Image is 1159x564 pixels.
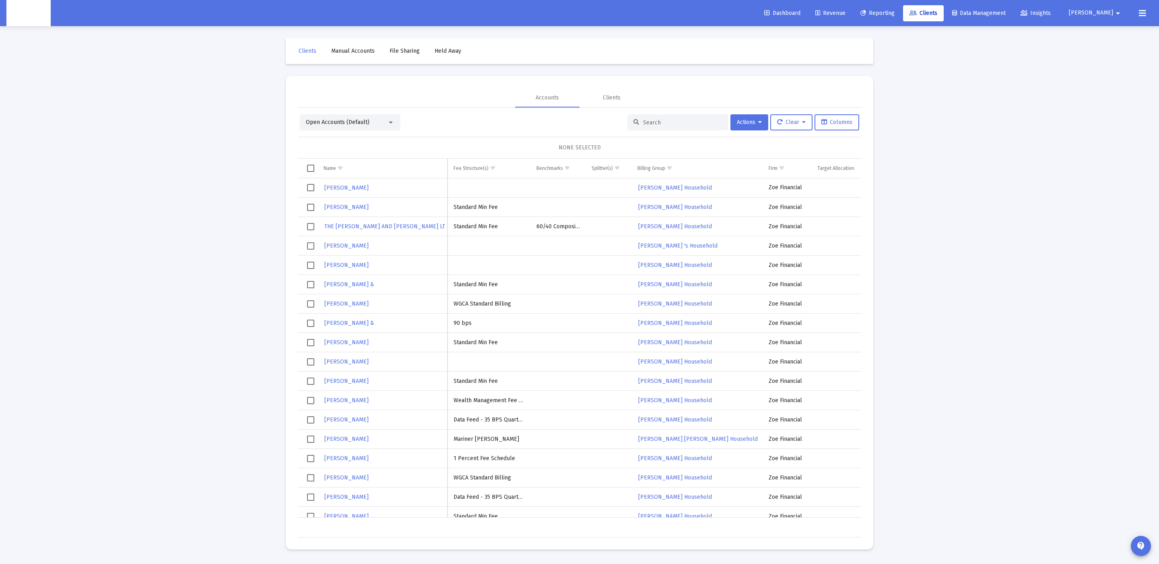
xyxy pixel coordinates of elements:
td: Zoe Financial [763,236,808,256]
span: [PERSON_NAME] [324,474,369,481]
td: Zoe Financial [763,217,808,236]
a: Dashboard [758,5,807,21]
span: [PERSON_NAME] Household [638,281,712,288]
span: [PERSON_NAME] [324,184,369,191]
span: [PERSON_NAME] [324,436,369,442]
td: Column Firm [763,159,808,178]
button: [PERSON_NAME] [1059,5,1132,21]
span: [PERSON_NAME] [324,416,369,423]
a: [PERSON_NAME] [324,201,369,213]
span: Actions [737,119,762,126]
div: Accounts [536,94,559,102]
a: Data Management [946,5,1012,21]
td: Zoe Financial [763,294,808,314]
span: Reporting [860,10,895,17]
td: Standard Min Fee [448,372,531,391]
td: Zoe Financial [763,352,808,372]
span: [PERSON_NAME] & [324,281,374,288]
a: [PERSON_NAME] Household [637,452,713,464]
button: Columns [815,114,859,130]
div: Firm [769,165,777,171]
a: Held Away [428,43,468,59]
td: 1 Percent Fee Schedule [448,449,531,468]
span: [PERSON_NAME] Household [638,397,712,404]
td: Zoe Financial [763,275,808,294]
a: [PERSON_NAME] Household [637,279,713,290]
a: [PERSON_NAME] Household [637,510,713,522]
span: Open Accounts (Default) [306,119,369,126]
td: Column Billing Group [632,159,763,178]
span: Clients [909,10,937,17]
a: [PERSON_NAME] Household [637,395,713,406]
div: Select row [307,474,314,481]
span: [PERSON_NAME] [324,300,369,307]
button: Clear [770,114,813,130]
a: [PERSON_NAME] Household [637,375,713,387]
a: [PERSON_NAME] Household [637,182,713,194]
td: Mariner [PERSON_NAME] [448,430,531,449]
a: [PERSON_NAME] [324,433,369,445]
td: Zoe Financial [763,507,808,526]
span: [PERSON_NAME] Household [638,455,712,462]
span: [PERSON_NAME] Household [638,262,712,269]
span: [PERSON_NAME] Household [638,204,712,211]
span: [PERSON_NAME] [324,358,369,365]
a: [PERSON_NAME] [324,491,369,503]
a: [PERSON_NAME] [324,472,369,483]
span: [PERSON_NAME] [324,378,369,384]
span: Show filter options for column 'Firm' [779,165,785,171]
div: Name [324,165,336,171]
span: [PERSON_NAME] [324,242,369,249]
td: Zoe Financial [763,391,808,410]
span: Insights [1021,10,1051,17]
td: Zoe Financial [763,198,808,217]
div: Fee Structure(s) [454,165,489,171]
td: Column Name [318,159,448,178]
div: Select row [307,436,314,443]
span: [PERSON_NAME] [PERSON_NAME] Household [638,436,758,442]
a: [PERSON_NAME] Household [637,317,713,329]
td: Zoe Financial [763,256,808,275]
a: Insights [1014,5,1057,21]
a: [PERSON_NAME] Household [637,298,713,310]
td: Wealth Management Fee ADV [448,391,531,410]
div: Clients [603,94,621,102]
div: Select row [307,339,314,346]
td: Standard Min Fee [448,333,531,352]
span: [PERSON_NAME] Household [638,513,712,520]
a: Reporting [854,5,901,21]
a: [PERSON_NAME] [324,510,369,522]
span: [PERSON_NAME] Household [638,494,712,500]
td: WGCA Standard Billing [448,294,531,314]
span: [PERSON_NAME] Household [638,378,712,384]
a: [PERSON_NAME] [324,356,369,368]
span: Show filter options for column 'Splitter(s)' [614,165,620,171]
a: [PERSON_NAME] Household [637,356,713,368]
a: [PERSON_NAME] & [324,279,375,290]
a: [PERSON_NAME] [324,182,369,194]
span: THE [PERSON_NAME] AND [PERSON_NAME] LT [324,223,445,230]
span: [PERSON_NAME] Household [638,223,712,230]
td: Data Feed - 35 BPS Quarterly -End of period -arrears [448,410,531,430]
td: Zoe Financial [763,410,808,430]
span: [PERSON_NAME] Household [638,339,712,346]
div: Splitter(s) [592,165,613,171]
span: Show filter options for column 'Benchmarks' [564,165,570,171]
td: Zoe Financial [763,333,808,352]
button: Actions [730,114,768,130]
a: [PERSON_NAME] Household [637,337,713,348]
span: [PERSON_NAME] [324,204,369,211]
div: Select row [307,281,314,288]
div: Select row [307,397,314,404]
span: File Sharing [390,48,420,54]
td: Zoe Financial [763,430,808,449]
td: Zoe Financial [763,449,808,468]
td: Zoe Financial [763,178,808,198]
span: [PERSON_NAME] Household [638,474,712,481]
a: [PERSON_NAME] Household [637,221,713,232]
mat-icon: contact_support [1136,541,1146,551]
div: Select row [307,513,314,520]
span: Columns [821,119,852,126]
a: Clients [292,43,323,59]
a: Revenue [809,5,852,21]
